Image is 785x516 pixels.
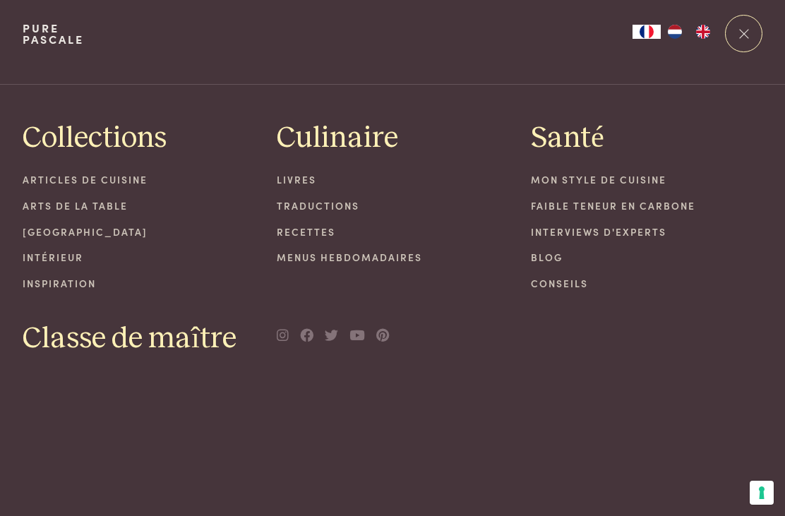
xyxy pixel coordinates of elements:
[531,120,604,157] a: Santé
[661,25,717,39] ul: Language list
[277,198,508,213] a: Traductions
[689,25,717,39] a: EN
[531,250,762,265] a: Blog
[531,224,762,239] a: Interviews d'experts
[531,172,762,187] a: Mon style de cuisine
[23,224,254,239] a: [GEOGRAPHIC_DATA]
[23,320,236,358] a: Classe de maître
[277,120,398,157] a: Culinaire
[23,198,254,213] a: Arts de la table
[750,481,774,505] button: Vos préférences en matière de consentement pour les technologies de suivi
[277,224,508,239] a: Recettes
[23,120,167,157] a: Collections
[633,25,661,39] div: Language
[531,198,762,213] a: Faible teneur en carbone
[661,25,689,39] a: NL
[633,25,661,39] a: FR
[23,276,254,291] a: Inspiration
[277,250,508,265] a: Menus hebdomadaires
[23,23,84,45] a: PurePascale
[277,172,508,187] a: Livres
[23,172,254,187] a: Articles de cuisine
[23,250,254,265] a: Intérieur
[633,25,717,39] aside: Language selected: Français
[531,276,762,291] a: Conseils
